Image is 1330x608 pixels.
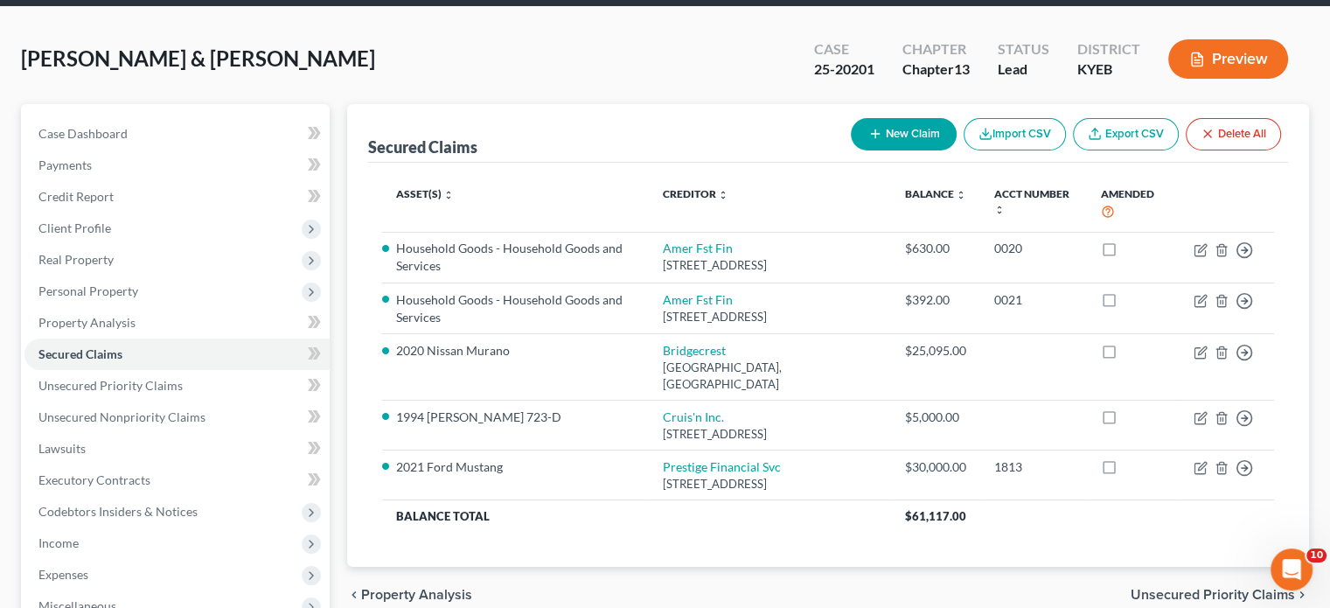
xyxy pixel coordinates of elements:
[994,458,1073,476] div: 1813
[998,39,1049,59] div: Status
[38,504,198,519] span: Codebtors Insiders & Notices
[24,150,330,181] a: Payments
[38,283,138,298] span: Personal Property
[994,291,1073,309] div: 0021
[663,257,877,274] div: [STREET_ADDRESS]
[21,45,375,71] span: [PERSON_NAME] & [PERSON_NAME]
[905,187,966,200] a: Balance unfold_more
[38,220,111,235] span: Client Profile
[994,187,1069,215] a: Acct Number unfold_more
[38,472,150,487] span: Executory Contracts
[38,378,183,393] span: Unsecured Priority Claims
[396,240,635,275] li: Household Goods - Household Goods and Services
[718,190,728,200] i: unfold_more
[902,39,970,59] div: Chapter
[24,433,330,465] a: Lawsuits
[38,567,88,582] span: Expenses
[814,59,874,80] div: 25-20201
[663,187,728,200] a: Creditor unfold_more
[368,136,477,157] div: Secured Claims
[38,315,136,330] span: Property Analysis
[382,500,891,531] th: Balance Total
[1306,549,1327,563] span: 10
[956,190,966,200] i: unfold_more
[663,309,877,325] div: [STREET_ADDRESS]
[38,252,114,267] span: Real Property
[1073,118,1179,150] a: Export CSV
[663,409,724,424] a: Cruis'n Inc.
[1271,549,1313,591] iframe: Intercom live chat
[396,187,454,200] a: Asset(s) unfold_more
[905,458,966,476] div: $30,000.00
[347,588,472,602] button: chevron_left Property Analysis
[38,441,86,456] span: Lawsuits
[814,39,874,59] div: Case
[905,291,966,309] div: $392.00
[24,465,330,496] a: Executory Contracts
[905,509,966,523] span: $61,117.00
[1087,177,1180,232] th: Amended
[1077,39,1140,59] div: District
[24,307,330,339] a: Property Analysis
[361,588,472,602] span: Property Analysis
[663,241,733,255] a: Amer Fst Fin
[396,291,635,326] li: Household Goods - Household Goods and Services
[663,459,781,474] a: Prestige Financial Svc
[24,402,330,433] a: Unsecured Nonpriority Claims
[24,181,330,213] a: Credit Report
[663,476,877,493] div: [STREET_ADDRESS]
[954,60,970,77] span: 13
[851,118,957,150] button: New Claim
[396,458,635,476] li: 2021 Ford Mustang
[905,409,966,426] div: $5,000.00
[24,370,330,402] a: Unsecured Priority Claims
[1295,588,1309,602] i: chevron_right
[994,240,1073,257] div: 0020
[396,409,635,426] li: 1994 [PERSON_NAME] 723-D
[1186,118,1281,150] button: Delete All
[38,157,92,172] span: Payments
[1077,59,1140,80] div: KYEB
[38,346,122,361] span: Secured Claims
[663,343,726,358] a: Bridgecrest
[38,126,128,141] span: Case Dashboard
[38,535,79,550] span: Income
[663,292,733,307] a: Amer Fst Fin
[347,588,361,602] i: chevron_left
[663,360,877,392] div: [GEOGRAPHIC_DATA], [GEOGRAPHIC_DATA]
[38,189,114,204] span: Credit Report
[998,59,1049,80] div: Lead
[396,342,635,360] li: 2020 Nissan Murano
[24,118,330,150] a: Case Dashboard
[964,118,1066,150] button: Import CSV
[905,342,966,360] div: $25,095.00
[24,339,330,370] a: Secured Claims
[443,190,454,200] i: unfold_more
[1131,588,1309,602] button: Unsecured Priority Claims chevron_right
[905,240,966,257] div: $630.00
[663,426,877,443] div: [STREET_ADDRESS]
[902,59,970,80] div: Chapter
[994,205,1005,215] i: unfold_more
[1131,588,1295,602] span: Unsecured Priority Claims
[1168,39,1288,79] button: Preview
[38,409,205,424] span: Unsecured Nonpriority Claims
